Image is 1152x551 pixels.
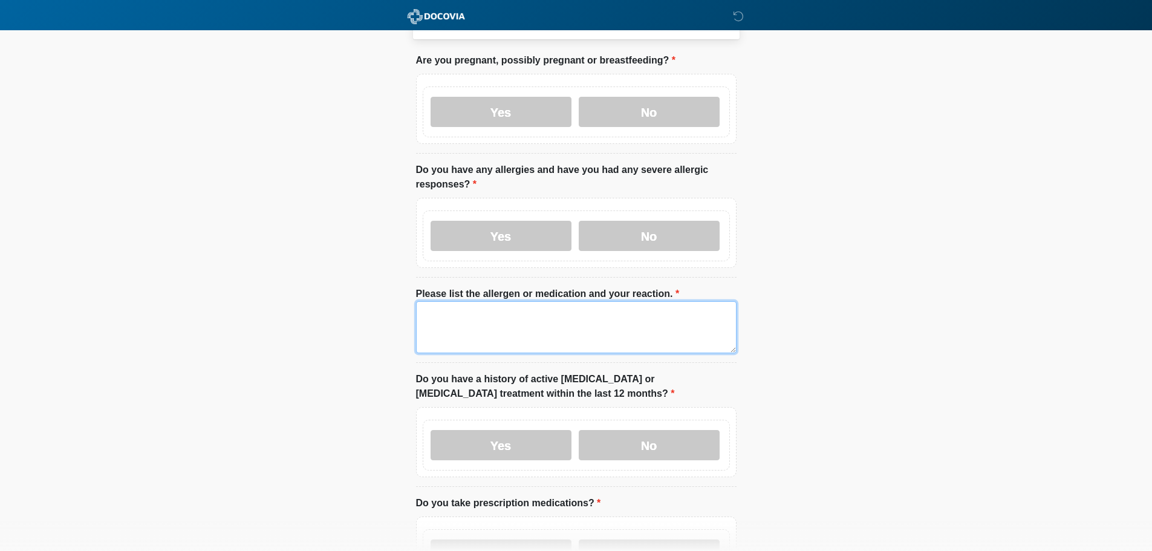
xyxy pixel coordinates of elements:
label: Yes [431,430,571,460]
img: ABC Med Spa- GFEase Logo [404,9,469,24]
label: No [579,97,720,127]
label: Do you have a history of active [MEDICAL_DATA] or [MEDICAL_DATA] treatment within the last 12 mon... [416,372,737,401]
label: Please list the allergen or medication and your reaction. [416,287,680,301]
label: No [579,430,720,460]
label: Do you have any allergies and have you had any severe allergic responses? [416,163,737,192]
label: Are you pregnant, possibly pregnant or breastfeeding? [416,53,675,68]
label: No [579,221,720,251]
label: Yes [431,97,571,127]
label: Do you take prescription medications? [416,496,601,510]
label: Yes [431,221,571,251]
